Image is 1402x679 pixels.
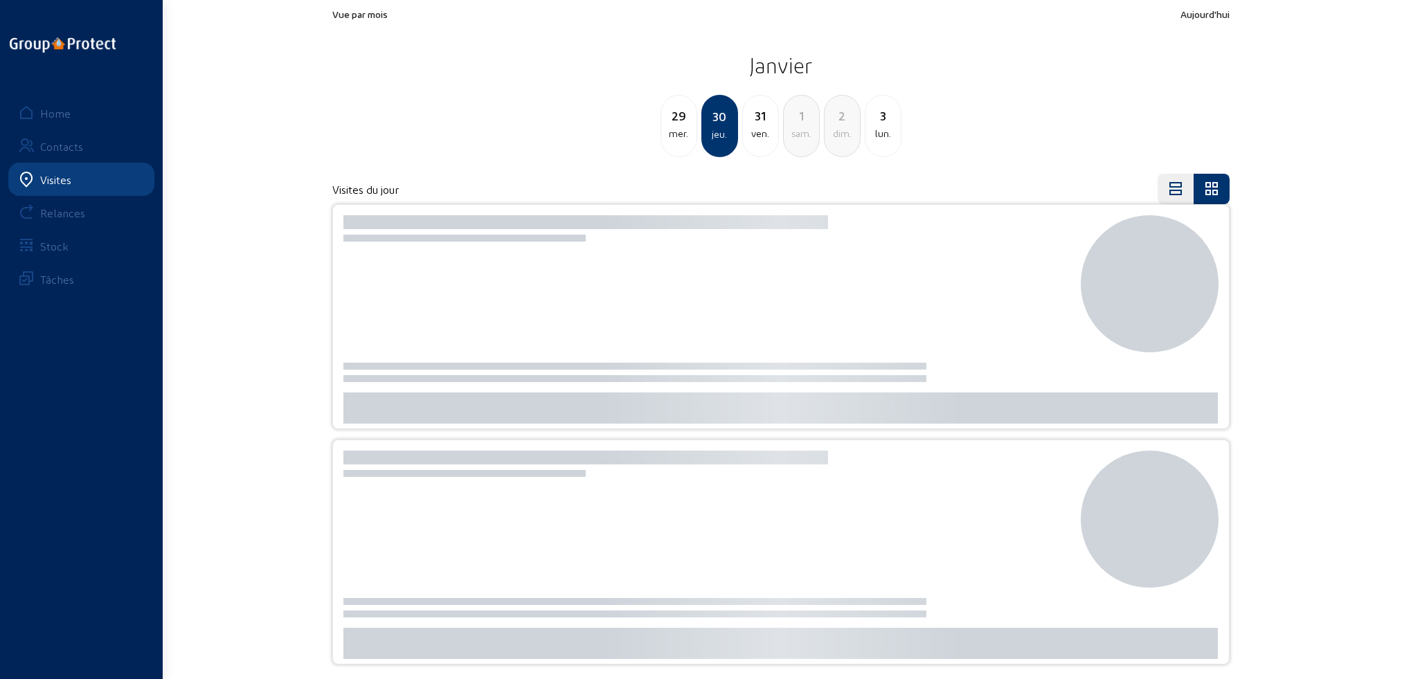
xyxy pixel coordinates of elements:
a: Contacts [8,129,154,163]
div: 30 [703,107,737,126]
a: Visites [8,163,154,196]
div: Home [40,107,71,120]
div: mer. [661,125,696,142]
div: 31 [743,106,778,125]
div: sam. [784,125,819,142]
h4: Visites du jour [332,183,399,196]
div: lun. [865,125,901,142]
div: 1 [784,106,819,125]
div: Stock [40,239,69,253]
img: logo-oneline.png [10,37,116,53]
div: ven. [743,125,778,142]
h2: Janvier [332,48,1230,82]
div: dim. [825,125,860,142]
div: 3 [865,106,901,125]
span: Vue par mois [332,8,388,20]
div: Tâches [40,273,74,286]
div: Visites [40,173,71,186]
a: Tâches [8,262,154,296]
span: Aujourd'hui [1180,8,1230,20]
div: Relances [40,206,85,219]
a: Home [8,96,154,129]
div: 29 [661,106,696,125]
div: Contacts [40,140,83,153]
div: jeu. [703,126,737,143]
a: Stock [8,229,154,262]
a: Relances [8,196,154,229]
div: 2 [825,106,860,125]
